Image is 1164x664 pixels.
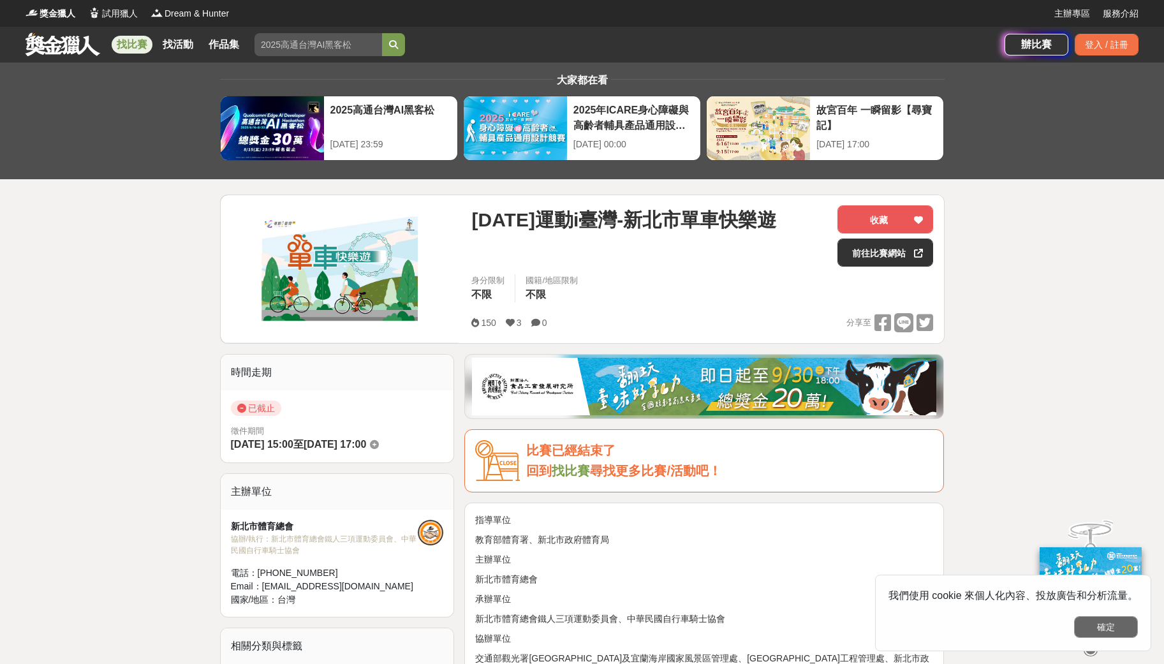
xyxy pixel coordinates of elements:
span: [DATE] 15:00 [231,439,293,450]
a: 辦比賽 [1005,34,1068,55]
span: Dream & Hunter [165,7,229,20]
div: 新北市體育總會 [231,520,418,533]
a: 2025高通台灣AI黑客松[DATE] 23:59 [220,96,458,161]
span: [DATE] 17:00 [304,439,366,450]
p: 指導單位 [475,513,933,527]
button: 收藏 [837,205,933,233]
img: Icon [475,440,520,482]
div: 比賽已經結束了 [526,440,933,461]
div: 2025高通台灣AI黑客松 [330,103,451,131]
a: 2025年ICARE身心障礙與高齡者輔具產品通用設計競賽[DATE] 00:00 [463,96,701,161]
span: 分享至 [846,313,871,332]
a: 找活動 [158,36,198,54]
span: 已截止 [231,401,281,416]
span: 3 [517,318,522,328]
img: Logo [26,6,38,19]
img: ff197300-f8ee-455f-a0ae-06a3645bc375.jpg [1040,547,1142,632]
span: 不限 [471,289,492,300]
button: 確定 [1074,616,1138,638]
span: 尋找更多比賽/活動吧！ [590,464,721,478]
div: [DATE] 23:59 [330,138,451,151]
span: 回到 [526,464,552,478]
a: 找比賽 [112,36,152,54]
div: 故宮百年 一瞬留影【尋寶記】 [816,103,937,131]
span: 國家/地區： [231,594,278,605]
div: 主辦單位 [221,474,454,510]
img: Cover Image [221,195,459,343]
div: 2025年ICARE身心障礙與高齡者輔具產品通用設計競賽 [573,103,694,131]
a: 服務介紹 [1103,7,1138,20]
a: 找比賽 [552,464,590,478]
span: 獎金獵人 [40,7,75,20]
a: 作品集 [203,36,244,54]
div: 登入 / 註冊 [1075,34,1138,55]
div: Email： [EMAIL_ADDRESS][DOMAIN_NAME] [231,580,418,593]
span: 150 [481,318,496,328]
span: 台灣 [277,594,295,605]
a: 主辦專區 [1054,7,1090,20]
div: 協辦/執行： 新北市體育總會鐵人三項運動委員會、中華民國自行車騎士協會 [231,533,418,556]
span: 大家都在看 [554,75,611,85]
a: Logo獎金獵人 [26,7,75,20]
span: 不限 [526,289,546,300]
div: 電話： [PHONE_NUMBER] [231,566,418,580]
a: 前往比賽網站 [837,239,933,267]
img: Logo [88,6,101,19]
a: Logo試用獵人 [88,7,138,20]
span: [DATE]運動i臺灣-新北市單車快樂遊 [471,205,776,234]
p: 新北市體育總會 [475,573,933,586]
a: LogoDream & Hunter [151,7,229,20]
span: 至 [293,439,304,450]
input: 2025高通台灣AI黑客松 [254,33,382,56]
span: 徵件期間 [231,426,264,436]
img: Logo [151,6,163,19]
p: 新北市體育總會鐵人三項運動委員會、中華民國自行車騎士協會 [475,612,933,626]
p: 教育部體育署、新北市政府體育局 [475,533,933,547]
div: 時間走期 [221,355,454,390]
p: 協辦單位 [475,632,933,646]
span: 我們使用 cookie 來個人化內容、投放廣告和分析流量。 [888,590,1138,601]
div: 身分限制 [471,274,505,287]
img: b0ef2173-5a9d-47ad-b0e3-de335e335c0a.jpg [472,358,936,415]
span: 試用獵人 [102,7,138,20]
div: [DATE] 17:00 [816,138,937,151]
div: 相關分類與標籤 [221,628,454,664]
a: 故宮百年 一瞬留影【尋寶記】[DATE] 17:00 [706,96,944,161]
div: [DATE] 00:00 [573,138,694,151]
span: 0 [542,318,547,328]
p: 主辦單位 [475,553,933,566]
div: 國籍/地區限制 [526,274,578,287]
p: 承辦單位 [475,593,933,606]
